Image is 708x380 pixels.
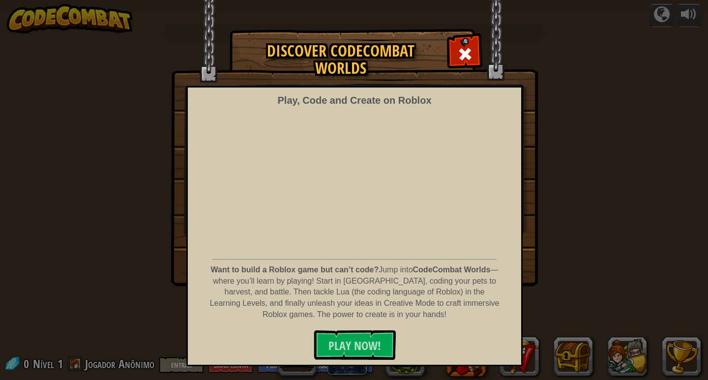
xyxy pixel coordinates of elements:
[209,264,500,321] p: Jump into — where you’ll learn by playing! Start in [GEOGRAPHIC_DATA], coding your pets to harves...
[328,338,381,353] span: PLAY NOW!
[314,330,396,360] button: PLAY NOW!
[211,265,379,274] strong: Want to build a Roblox game but can’t code?
[240,42,442,77] h1: Discover CodeCombat Worlds
[413,265,491,274] strong: CodeCombat Worlds
[277,93,431,108] div: Play, Code and Create on Roblox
